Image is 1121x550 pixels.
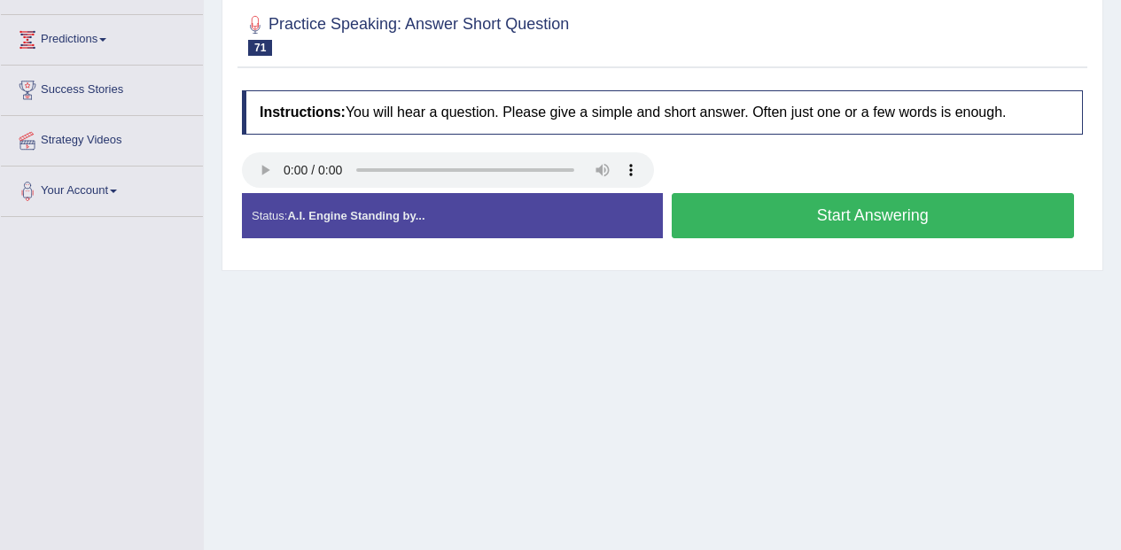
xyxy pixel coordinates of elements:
[1,15,203,59] a: Predictions
[242,193,663,238] div: Status:
[242,12,569,56] h2: Practice Speaking: Answer Short Question
[672,193,1075,238] button: Start Answering
[287,209,424,222] strong: A.I. Engine Standing by...
[1,66,203,110] a: Success Stories
[1,167,203,211] a: Your Account
[260,105,346,120] b: Instructions:
[242,90,1083,135] h4: You will hear a question. Please give a simple and short answer. Often just one or a few words is...
[1,116,203,160] a: Strategy Videos
[248,40,272,56] span: 71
